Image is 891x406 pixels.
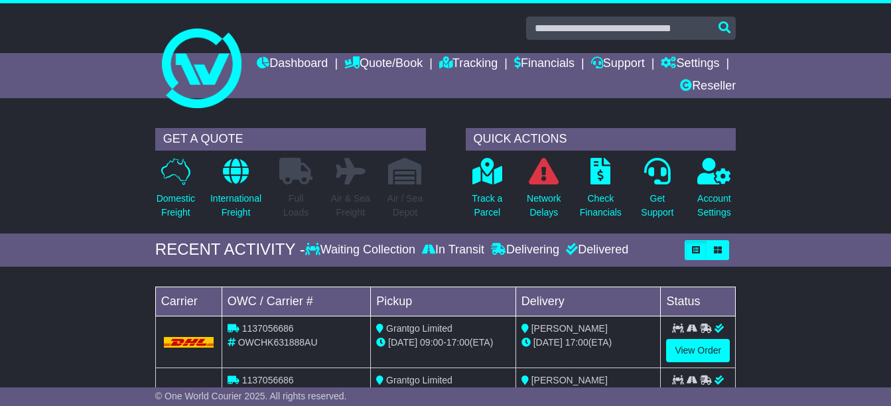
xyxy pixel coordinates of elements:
[661,287,736,316] td: Status
[331,192,370,220] p: Air & Sea Freight
[488,243,563,257] div: Delivering
[387,192,423,220] p: Air / Sea Depot
[157,192,195,220] p: Domestic Freight
[580,192,622,220] p: Check Financials
[238,337,318,348] span: OWCHK631888AU
[565,337,588,348] span: 17:00
[419,243,488,257] div: In Transit
[222,287,370,316] td: OWC / Carrier #
[526,157,561,227] a: NetworkDelays
[579,157,622,227] a: CheckFinancials
[155,391,347,401] span: © One World Courier 2025. All rights reserved.
[466,128,736,151] div: QUICK ACTIONS
[680,76,736,98] a: Reseller
[242,323,294,334] span: 1137056686
[697,192,731,220] p: Account Settings
[257,53,328,76] a: Dashboard
[420,337,443,348] span: 09:00
[446,337,470,348] span: 17:00
[210,192,261,220] p: International Freight
[386,375,452,385] span: Grantgo Limited
[386,323,452,334] span: Grantgo Limited
[242,375,294,385] span: 1137056686
[471,157,503,227] a: Track aParcel
[531,375,608,385] span: [PERSON_NAME]
[472,192,502,220] p: Track a Parcel
[661,53,719,76] a: Settings
[521,336,655,350] div: (ETA)
[563,243,628,257] div: Delivered
[305,243,419,257] div: Waiting Collection
[697,157,732,227] a: AccountSettings
[527,192,561,220] p: Network Delays
[155,240,305,259] div: RECENT ACTIVITY -
[156,157,196,227] a: DomesticFreight
[210,157,262,227] a: InternationalFreight
[279,192,312,220] p: Full Loads
[388,337,417,348] span: [DATE]
[533,337,563,348] span: [DATE]
[591,53,645,76] a: Support
[344,53,423,76] a: Quote/Book
[376,336,510,350] div: - (ETA)
[515,287,661,316] td: Delivery
[155,287,222,316] td: Carrier
[439,53,498,76] a: Tracking
[371,287,516,316] td: Pickup
[641,192,673,220] p: Get Support
[514,53,575,76] a: Financials
[666,339,730,362] a: View Order
[164,337,214,348] img: DHL.png
[155,128,426,151] div: GET A QUOTE
[531,323,608,334] span: [PERSON_NAME]
[640,157,674,227] a: GetSupport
